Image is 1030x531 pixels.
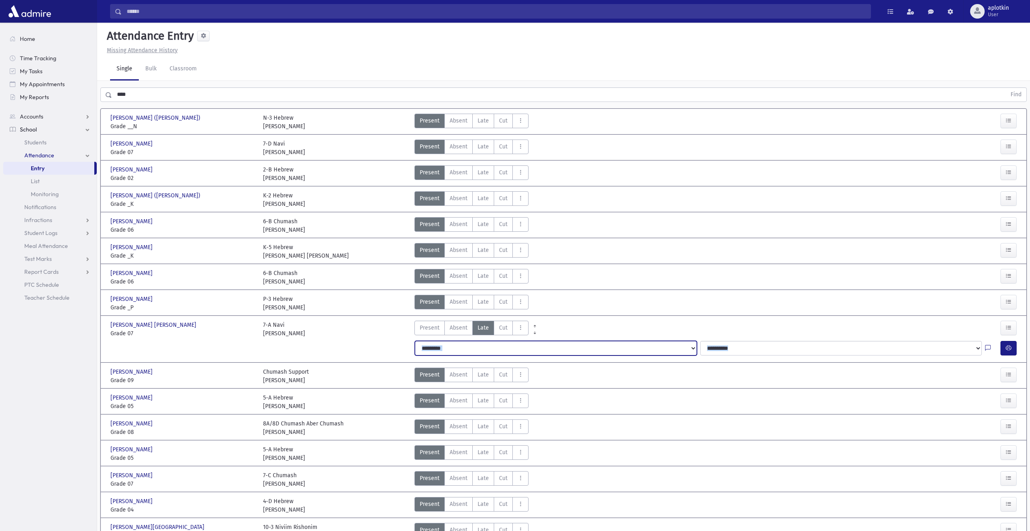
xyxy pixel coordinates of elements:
a: Time Tracking [3,52,97,65]
span: Absent [450,246,467,254]
div: AttTypes [414,114,529,131]
span: Absent [450,194,467,203]
span: Present [420,500,440,508]
span: [PERSON_NAME] [110,445,154,454]
span: Absent [450,324,467,332]
span: Late [478,474,489,482]
span: Cut [499,272,508,280]
div: K-5 Hebrew [PERSON_NAME] [PERSON_NAME] [263,243,349,260]
a: Classroom [163,58,203,80]
span: Late [478,370,489,379]
span: Cut [499,370,508,379]
input: Search [122,4,871,19]
a: Accounts [3,110,97,123]
div: AttTypes [414,471,529,488]
span: PTC Schedule [24,281,59,288]
span: Grade _P [110,303,255,312]
span: [PERSON_NAME] [110,140,154,148]
span: Grade 05 [110,402,255,410]
span: Monitoring [31,190,59,198]
div: AttTypes [414,140,529,157]
span: User [988,11,1009,18]
span: Present [420,298,440,306]
div: AttTypes [414,243,529,260]
a: Notifications [3,201,97,214]
span: Report Cards [24,268,59,275]
div: AttTypes [414,269,529,286]
span: Late [478,142,489,151]
div: 6-B Chumash [PERSON_NAME] [263,269,305,286]
span: Late [478,220,489,228]
span: Present [420,272,440,280]
div: P-3 Hebrew [PERSON_NAME] [263,295,305,312]
span: Absent [450,272,467,280]
span: Students [24,139,47,146]
a: Test Marks [3,252,97,265]
span: Absent [450,396,467,405]
span: [PERSON_NAME] [110,419,154,428]
div: AttTypes [414,191,529,208]
span: aplotkin [988,5,1009,11]
a: Students [3,136,97,149]
span: Absent [450,500,467,508]
span: Present [420,194,440,203]
a: Attendance [3,149,97,162]
div: AttTypes [414,497,529,514]
span: Cut [499,116,508,125]
div: AttTypes [414,368,529,385]
a: School [3,123,97,136]
span: Absent [450,298,467,306]
span: My Appointments [20,80,65,88]
span: Absent [450,370,467,379]
span: Cut [499,298,508,306]
span: Student Logs [24,229,57,237]
span: Test Marks [24,255,52,262]
span: Cut [499,194,508,203]
span: Late [478,168,489,177]
a: PTC Schedule [3,278,97,291]
span: [PERSON_NAME] [PERSON_NAME] [110,321,198,329]
a: Missing Attendance History [104,47,178,54]
span: Late [478,448,489,457]
span: Present [420,220,440,228]
span: Cut [499,500,508,508]
a: Monitoring [3,188,97,201]
span: Present [420,474,440,482]
span: My Tasks [20,68,42,75]
span: Cut [499,324,508,332]
a: My Reports [3,91,97,104]
img: AdmirePro [6,3,53,19]
span: [PERSON_NAME] [110,497,154,506]
span: Cut [499,246,508,254]
a: Teacher Schedule [3,291,97,304]
span: Attendance [24,152,54,159]
span: Cut [499,220,508,228]
span: Cut [499,448,508,457]
span: Time Tracking [20,55,56,62]
span: Infractions [24,216,52,224]
div: 5-A Hebrew [PERSON_NAME] [263,445,305,462]
span: Notifications [24,203,56,211]
span: Teacher Schedule [24,294,70,301]
span: Grade 07 [110,480,255,488]
span: Present [420,116,440,125]
span: Late [478,194,489,203]
div: 7-C Chumash [PERSON_NAME] [263,471,305,488]
span: Home [20,35,35,42]
span: Cut [499,168,508,177]
span: Absent [450,220,467,228]
div: 6-B Chumash [PERSON_NAME] [263,217,305,234]
span: Late [478,116,489,125]
span: Present [420,168,440,177]
span: Grade 02 [110,174,255,182]
span: Grade 04 [110,506,255,514]
a: Bulk [139,58,163,80]
div: 4-D Hebrew [PERSON_NAME] [263,497,305,514]
div: AttTypes [414,393,529,410]
div: K-2 Hebrew [PERSON_NAME] [263,191,305,208]
span: Late [478,298,489,306]
span: Present [420,324,440,332]
span: [PERSON_NAME] [110,165,154,174]
span: Meal Attendance [24,242,68,250]
div: AttTypes [414,295,529,312]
